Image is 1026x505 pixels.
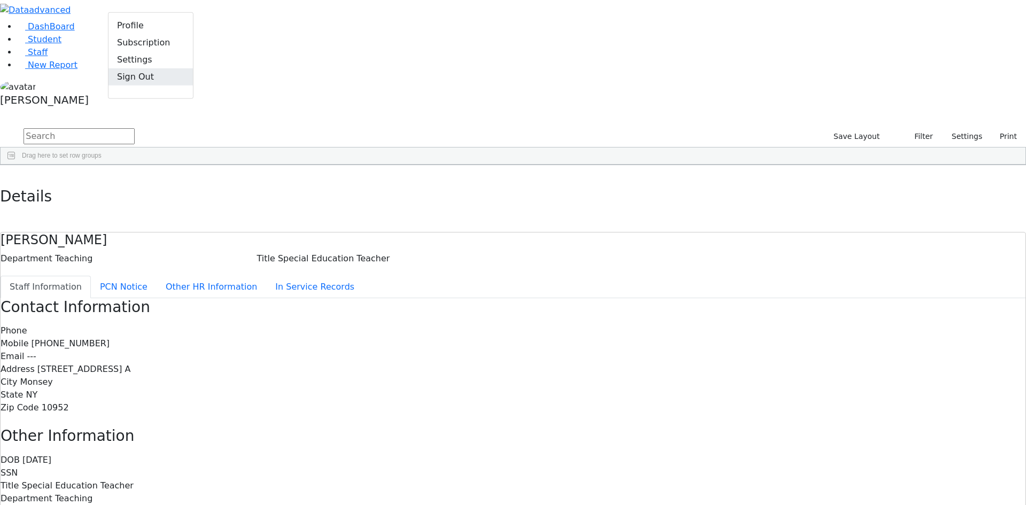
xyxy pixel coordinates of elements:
[27,351,36,361] span: ---
[1,401,39,414] label: Zip Code
[1,298,1025,316] h3: Contact Information
[157,276,266,298] button: Other HR Information
[17,47,48,57] a: Staff
[21,480,134,491] span: Special Education Teacher
[28,47,48,57] span: Staff
[257,252,275,265] label: Title
[1,376,17,389] label: City
[24,128,135,144] input: Search
[829,128,884,145] button: Save Layout
[28,21,75,32] span: DashBoard
[26,390,37,400] span: NY
[17,21,75,32] a: DashBoard
[1,252,52,265] label: Department
[1,454,20,467] label: DOB
[22,152,102,159] span: Drag here to set row groups
[17,34,61,44] a: Student
[1,467,18,479] label: SSN
[1,479,19,492] label: Title
[1,389,23,401] label: State
[42,402,69,413] span: 10952
[108,17,193,34] a: Profile
[28,60,77,70] span: New Report
[108,51,193,68] a: Settings
[91,276,157,298] button: PCN Notice
[1,324,27,337] label: Phone
[55,493,92,503] span: Teaching
[1,492,52,505] label: Department
[1,363,35,376] label: Address
[938,128,987,145] button: Settings
[55,253,92,263] span: Teaching
[266,276,363,298] button: In Service Records
[900,128,938,145] button: Filter
[32,338,110,348] span: [PHONE_NUMBER]
[1,232,1025,248] h4: [PERSON_NAME]
[1,276,91,298] button: Staff Information
[37,364,131,374] span: [STREET_ADDRESS] A
[1,350,24,363] label: Email
[20,377,52,387] span: Monsey
[28,34,61,44] span: Student
[1,337,28,350] label: Mobile
[22,455,51,465] span: [DATE]
[17,60,77,70] a: New Report
[108,34,193,51] a: Subscription
[987,128,1022,145] button: Print
[1,427,1025,445] h3: Other Information
[278,253,390,263] span: Special Education Teacher
[108,68,193,85] a: Sign Out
